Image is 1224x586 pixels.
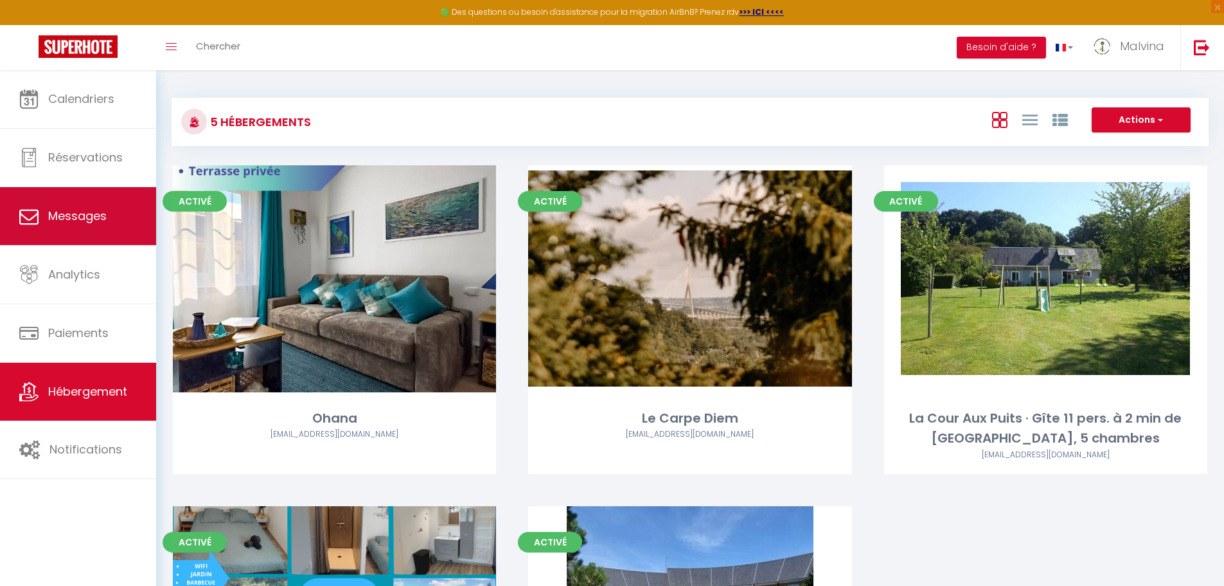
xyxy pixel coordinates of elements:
span: Analytics [48,266,100,282]
span: Messages [48,208,107,224]
span: Malvina [1120,38,1164,54]
button: Besoin d'aide ? [957,37,1046,59]
span: Activé [163,191,227,212]
a: Vue par Groupe [1052,109,1068,130]
span: Activé [874,191,938,212]
span: Activé [518,191,582,212]
div: La Cour Aux Puits · Gîte 11 pers. à 2 min de [GEOGRAPHIC_DATA], 5 chambres [884,408,1207,449]
a: Vue en Liste [1022,109,1038,130]
span: Chercher [196,39,240,53]
span: Activé [163,532,227,553]
img: ... [1092,37,1112,56]
div: Airbnb [528,428,851,441]
a: Vue en Box [992,109,1007,130]
a: Chercher [186,25,250,70]
span: Réservations [48,149,123,165]
a: ... Malvina [1083,25,1180,70]
button: Actions [1092,107,1191,133]
span: Notifications [49,441,122,457]
span: Hébergement [48,383,127,399]
h3: 5 Hébergements [207,107,311,136]
div: Airbnb [884,449,1207,461]
div: Ohana [173,408,496,428]
span: Activé [518,532,582,553]
div: Airbnb [173,428,496,441]
img: logout [1194,39,1210,55]
span: Paiements [48,325,109,341]
div: Le Carpe Diem [528,408,851,428]
a: >>> ICI <<<< [739,6,784,17]
span: Calendriers [48,91,114,107]
img: Super Booking [39,35,118,58]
